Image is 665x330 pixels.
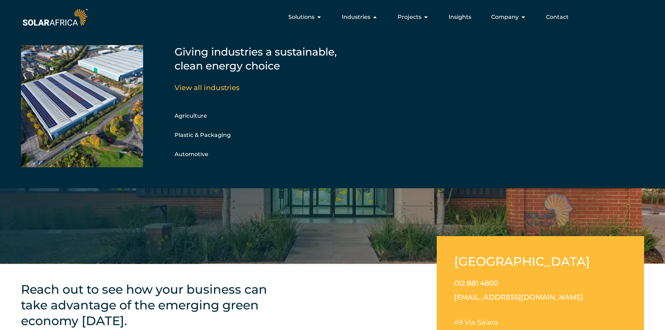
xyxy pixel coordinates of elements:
a: View all industries [175,83,239,92]
h5: Giving industries a sustainable, clean energy choice [175,45,349,73]
a: Agriculture [175,112,207,119]
span: Industries [342,13,370,21]
h2: [GEOGRAPHIC_DATA] [454,254,596,269]
a: 012 881 4800 [454,279,498,287]
span: Projects [398,13,421,21]
a: [EMAIL_ADDRESS][DOMAIN_NAME] [454,293,583,301]
a: Automotive [175,151,208,157]
a: Insights [449,13,471,21]
h4: Reach out to see how your business can take advantage of the emerging green economy [DATE]. [21,281,283,329]
div: Menu Toggle [89,10,574,24]
span: Solutions [288,13,315,21]
nav: Menu [89,10,574,24]
span: Company [491,13,519,21]
span: 49 Via Salara [454,318,498,327]
a: Plastic & Packaging [175,132,231,138]
a: Contact [546,13,569,21]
